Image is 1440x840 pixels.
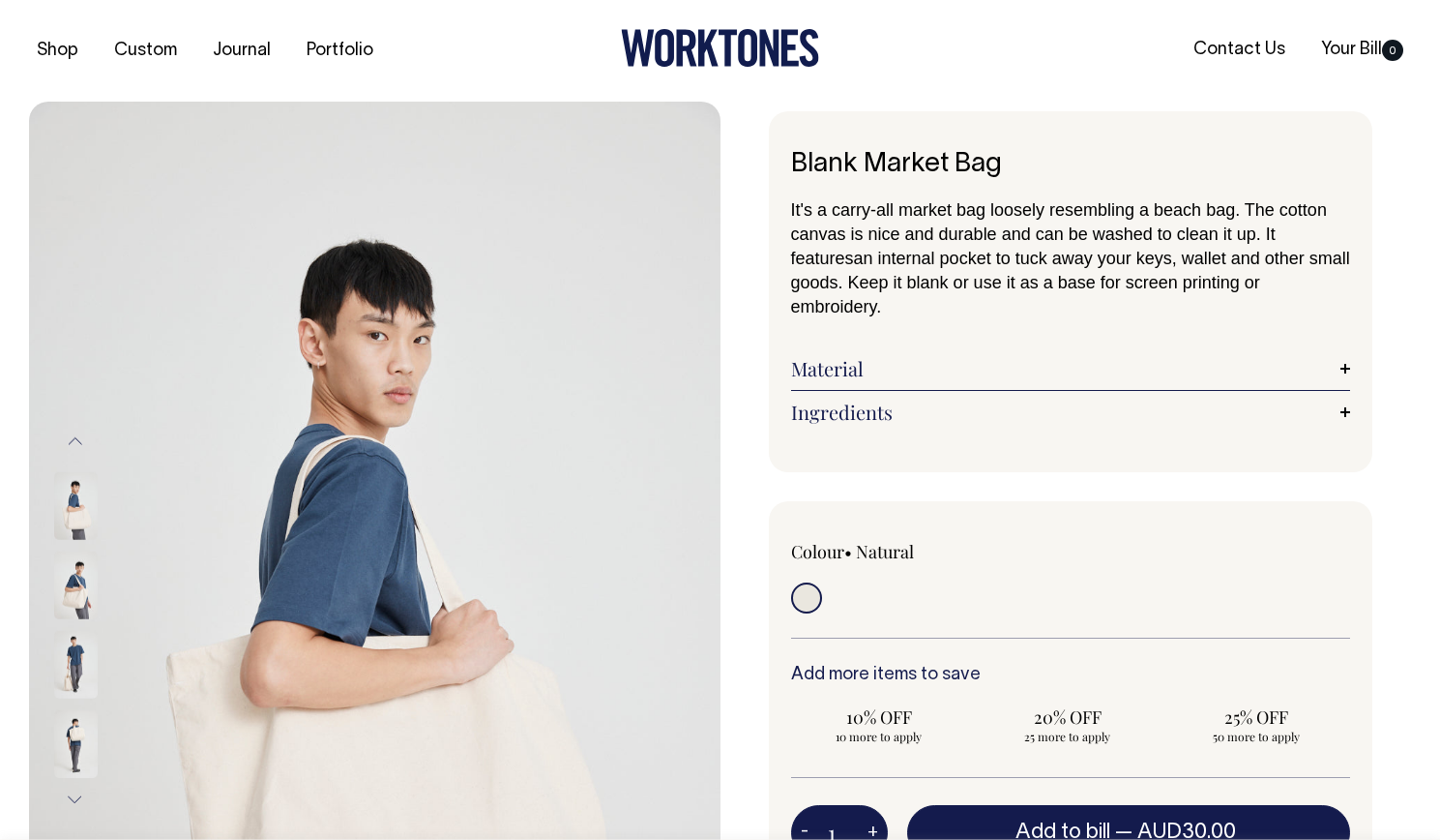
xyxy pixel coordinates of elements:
img: natural [54,709,98,777]
span: t features [791,225,1276,268]
span: an internal pocket to tuck away your keys, wallet and other small goods. Keep it blank or use it ... [791,249,1350,316]
input: 10% OFF 10 more to apply [791,700,968,750]
a: Material [791,357,1351,380]
span: 10 more to apply [801,729,958,744]
span: • [844,540,852,563]
span: 0 [1382,40,1403,61]
input: 25% OFF 50 more to apply [1167,700,1344,750]
div: Colour [791,540,1014,563]
img: natural [54,551,98,618]
span: 25 more to apply [988,729,1146,744]
img: natural [54,471,98,539]
a: Ingredients [791,401,1351,424]
span: It's a carry-all market bag loosely resembling a beach bag. The cotton canvas is nice and durable... [791,200,1327,244]
button: Previous [61,420,90,464]
h6: Add more items to save [791,666,1351,685]
h1: Blank Market Bag [791,150,1351,180]
img: natural [54,630,98,698]
span: 50 more to apply [1177,729,1335,744]
span: 25% OFF [1177,705,1335,729]
a: Custom [106,35,185,67]
input: 20% OFF 25 more to apply [979,700,1156,750]
a: Journal [205,35,279,67]
span: 20% OFF [988,705,1146,729]
a: Your Bill0 [1313,34,1411,66]
span: 10% OFF [801,705,958,729]
label: Natural [856,540,914,563]
button: Next [61,778,90,822]
a: Shop [29,35,86,67]
a: Contact Us [1186,34,1293,66]
a: Portfolio [299,35,381,67]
